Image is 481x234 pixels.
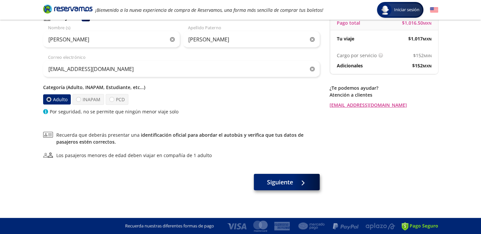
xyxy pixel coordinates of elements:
span: Iniciar sesión [391,7,422,13]
small: MXN [423,63,432,68]
span: Siguiente [267,178,293,187]
a: identificación oficial para abordar el autobús y verifica que tus datos de pasajeros estén correc... [56,132,304,145]
button: English [430,6,438,14]
span: $ 1,017 [408,35,432,42]
span: $ 152 [413,52,432,59]
em: ¡Bienvenido a la nueva experiencia de compra de Reservamos, una forma más sencilla de comprar tus... [95,7,323,13]
small: MXN [423,36,432,41]
p: ¿Te podemos ayudar? [330,84,438,91]
p: Tu viaje [337,35,354,42]
input: Apellido Paterno [183,31,320,48]
p: Adicionales [337,62,363,69]
i: Brand Logo [43,4,93,14]
label: PCD [106,94,128,105]
button: Siguiente [254,174,320,190]
span: Recuerda que deberás presentar una [56,131,320,145]
p: Por seguridad, no se permite que ningún menor viaje solo [50,108,178,115]
p: Pago total [337,19,360,26]
label: INAPAM [72,94,104,105]
input: Nombre (s) [43,31,180,48]
p: Categoría (Adulto, INAPAM, Estudiante, etc...) [43,84,320,91]
span: $ 152 [412,62,432,69]
small: MXN [424,53,432,58]
small: MXN [423,21,432,26]
label: Adulto [43,94,70,105]
p: Atención a clientes [330,91,438,98]
input: Correo electrónico [43,61,320,77]
p: Recuerda nuestras diferentes formas de pago [125,223,214,229]
div: Los pasajeros menores de edad deben viajar en compañía de 1 adulto [56,152,212,159]
a: [EMAIL_ADDRESS][DOMAIN_NAME] [330,102,438,108]
p: Cargo por servicio [337,52,377,59]
span: $ 1,016.50 [402,19,432,26]
a: Brand Logo [43,4,93,16]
